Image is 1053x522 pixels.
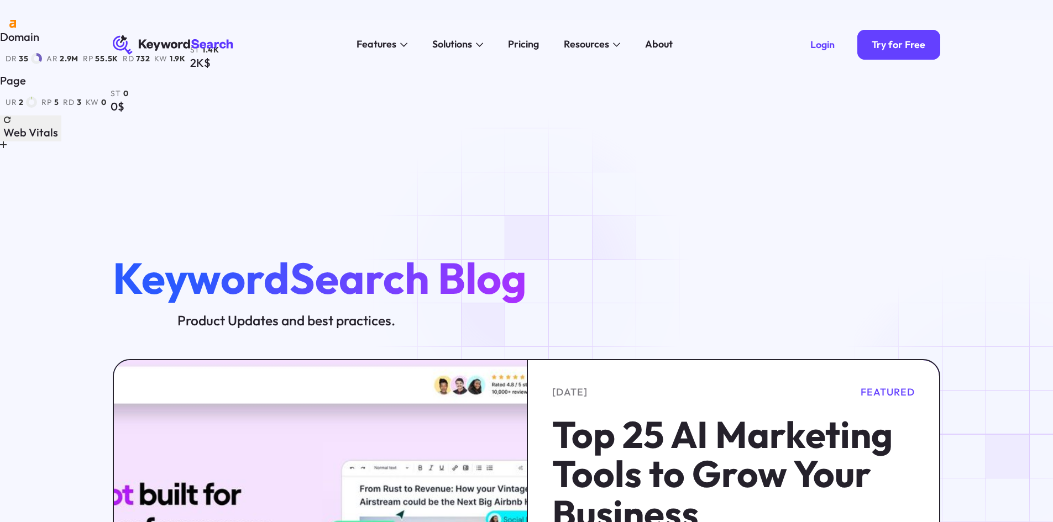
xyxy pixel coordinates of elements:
div: Login [810,39,835,51]
div: Resources [557,20,628,70]
p: Product Updates and best practices. [113,311,460,330]
span: rd [63,98,74,107]
span: st [111,89,121,98]
span: KeywordSearch Blog [113,251,527,305]
a: Pricing [501,35,547,55]
div: Featured [861,385,914,400]
div: About [645,37,673,52]
span: ur [6,98,17,107]
a: kw0 [86,98,106,107]
a: About [638,35,680,55]
span: Web Vitals [3,125,58,139]
div: Features [349,20,415,70]
span: 3 [77,98,82,107]
span: rp [41,98,51,107]
div: Resources [564,37,609,52]
a: Try for Free [857,30,941,60]
a: st0 [111,89,128,98]
span: 5 [54,98,59,107]
div: 0$ [111,98,128,115]
a: rp5 [41,98,59,107]
div: Try for Free [872,39,925,51]
a: Login [795,30,850,60]
div: [DATE] [552,385,587,400]
div: Solutions [425,20,491,70]
span: 0 [101,98,107,107]
span: kw [86,98,98,107]
span: 2 [19,98,24,107]
a: ur2 [6,97,37,108]
span: 0 [123,89,129,98]
a: rd3 [63,98,81,107]
div: Solutions [432,37,472,52]
div: Pricing [508,37,539,52]
div: Features [357,37,396,52]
